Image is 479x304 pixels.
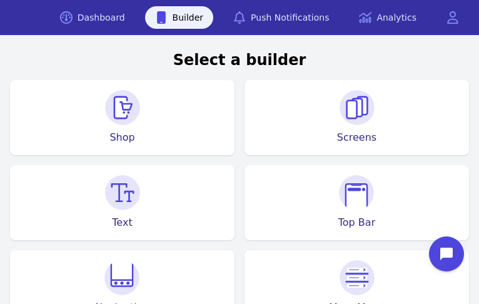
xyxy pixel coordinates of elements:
span: Screens [337,130,376,145]
a: Screens [245,80,469,155]
a: Text [10,165,234,240]
a: Dashboard [50,6,135,29]
a: Builder [145,6,214,29]
span: Top Bar [338,215,375,230]
span: Shop [109,130,134,145]
a: Shop [10,80,234,155]
span: Text [112,215,132,230]
a: Top Bar [245,165,469,240]
a: Push Notifications [223,6,339,29]
a: Analytics [349,6,426,29]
